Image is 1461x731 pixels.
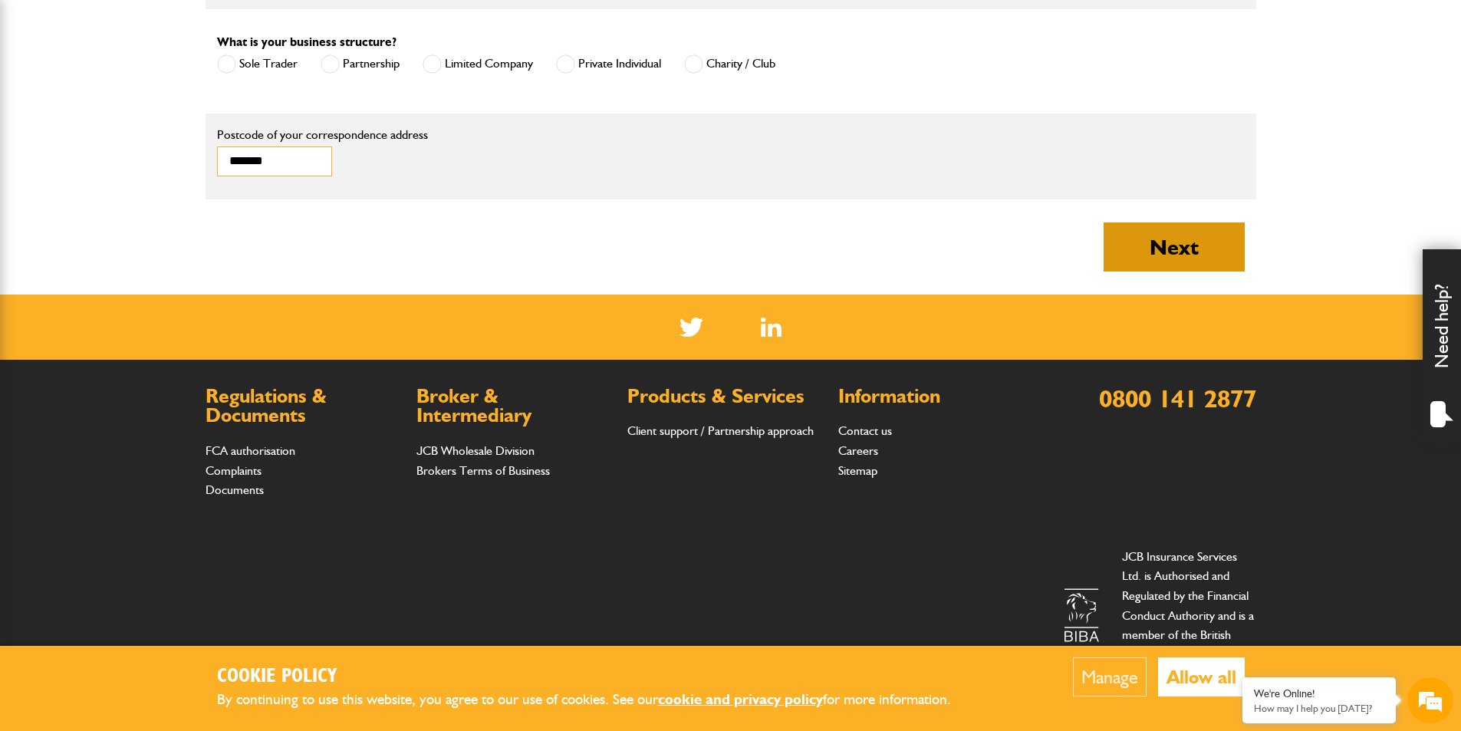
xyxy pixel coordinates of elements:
[1073,657,1147,696] button: Manage
[217,688,976,712] p: By continuing to use this website, you agree to our use of cookies. See our for more information.
[1122,547,1256,684] p: JCB Insurance Services Ltd. is Authorised and Regulated by the Financial Conduct Authority and is...
[217,36,397,48] label: What is your business structure?
[627,423,814,438] a: Client support / Partnership approach
[1254,687,1384,700] div: We're Online!
[761,318,782,337] a: LinkedIn
[416,463,550,478] a: Brokers Terms of Business
[416,387,612,426] h2: Broker & Intermediary
[684,54,775,74] label: Charity / Club
[1423,249,1461,441] div: Need help?
[206,463,262,478] a: Complaints
[838,423,892,438] a: Contact us
[838,387,1034,407] h2: Information
[679,318,703,337] img: Twitter
[206,443,295,458] a: FCA authorisation
[556,54,661,74] label: Private Individual
[1104,222,1245,272] button: Next
[423,54,533,74] label: Limited Company
[658,690,823,708] a: cookie and privacy policy
[206,387,401,426] h2: Regulations & Documents
[838,463,877,478] a: Sitemap
[217,665,976,689] h2: Cookie Policy
[838,443,878,458] a: Careers
[1158,657,1245,696] button: Allow all
[627,387,823,407] h2: Products & Services
[217,129,451,141] label: Postcode of your correspondence address
[416,443,535,458] a: JCB Wholesale Division
[206,482,264,497] a: Documents
[321,54,400,74] label: Partnership
[761,318,782,337] img: Linked In
[1099,384,1256,413] a: 0800 141 2877
[1254,703,1384,714] p: How may I help you today?
[217,54,298,74] label: Sole Trader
